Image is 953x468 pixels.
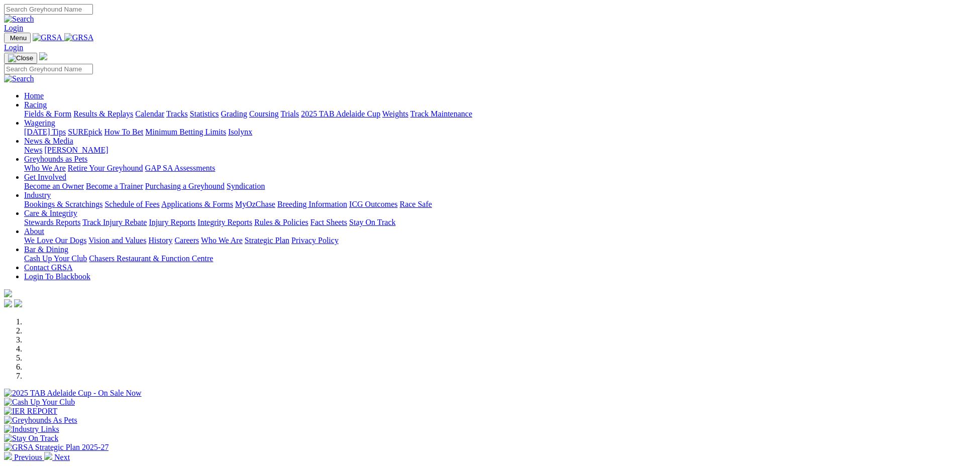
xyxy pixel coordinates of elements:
[235,200,275,208] a: MyOzChase
[4,434,58,443] img: Stay On Track
[349,200,397,208] a: ICG Outcomes
[44,452,52,460] img: chevron-right-pager-white.svg
[82,218,147,226] a: Track Injury Rebate
[4,452,12,460] img: chevron-left-pager-white.svg
[104,200,159,208] a: Schedule of Fees
[301,109,380,118] a: 2025 TAB Adelaide Cup
[190,109,219,118] a: Statistics
[4,64,93,74] input: Search
[4,74,34,83] img: Search
[4,443,109,452] img: GRSA Strategic Plan 2025-27
[280,109,299,118] a: Trials
[166,109,188,118] a: Tracks
[24,182,84,190] a: Become an Owner
[24,128,66,136] a: [DATE] Tips
[24,236,949,245] div: About
[86,182,143,190] a: Become a Trainer
[89,254,213,263] a: Chasers Restaurant & Function Centre
[24,254,949,263] div: Bar & Dining
[44,453,70,461] a: Next
[145,128,226,136] a: Minimum Betting Limits
[68,164,143,172] a: Retire Your Greyhound
[24,173,66,181] a: Get Involved
[24,119,55,127] a: Wagering
[4,43,23,52] a: Login
[249,109,279,118] a: Coursing
[310,218,347,226] a: Fact Sheets
[4,389,142,398] img: 2025 TAB Adelaide Cup - On Sale Now
[14,453,42,461] span: Previous
[24,200,102,208] a: Bookings & Scratchings
[399,200,432,208] a: Race Safe
[24,137,73,145] a: News & Media
[4,407,57,416] img: IER REPORT
[4,425,59,434] img: Industry Links
[39,52,47,60] img: logo-grsa-white.png
[10,34,27,42] span: Menu
[4,24,23,32] a: Login
[161,200,233,208] a: Applications & Forms
[24,146,42,154] a: News
[197,218,252,226] a: Integrity Reports
[24,218,949,227] div: Care & Integrity
[291,236,339,245] a: Privacy Policy
[68,128,102,136] a: SUREpick
[73,109,133,118] a: Results & Replays
[44,146,108,154] a: [PERSON_NAME]
[4,453,44,461] a: Previous
[4,15,34,24] img: Search
[24,209,77,217] a: Care & Integrity
[24,245,68,254] a: Bar & Dining
[201,236,243,245] a: Who We Are
[221,109,247,118] a: Grading
[24,191,51,199] a: Industry
[149,218,195,226] a: Injury Reports
[8,54,33,62] img: Close
[174,236,199,245] a: Careers
[24,218,80,226] a: Stewards Reports
[4,299,12,307] img: facebook.svg
[410,109,472,118] a: Track Maintenance
[33,33,62,42] img: GRSA
[24,227,44,236] a: About
[24,100,47,109] a: Racing
[24,146,949,155] div: News & Media
[145,164,216,172] a: GAP SA Assessments
[24,236,86,245] a: We Love Our Dogs
[4,4,93,15] input: Search
[24,164,66,172] a: Who We Are
[24,109,71,118] a: Fields & Form
[4,289,12,297] img: logo-grsa-white.png
[24,109,949,119] div: Racing
[227,182,265,190] a: Syndication
[382,109,408,118] a: Weights
[64,33,94,42] img: GRSA
[104,128,144,136] a: How To Bet
[24,155,87,163] a: Greyhounds as Pets
[24,128,949,137] div: Wagering
[54,453,70,461] span: Next
[24,182,949,191] div: Get Involved
[24,272,90,281] a: Login To Blackbook
[24,91,44,100] a: Home
[135,109,164,118] a: Calendar
[277,200,347,208] a: Breeding Information
[14,299,22,307] img: twitter.svg
[245,236,289,245] a: Strategic Plan
[4,33,31,43] button: Toggle navigation
[24,254,87,263] a: Cash Up Your Club
[88,236,146,245] a: Vision and Values
[24,263,72,272] a: Contact GRSA
[4,416,77,425] img: Greyhounds As Pets
[24,164,949,173] div: Greyhounds as Pets
[148,236,172,245] a: History
[24,200,949,209] div: Industry
[228,128,252,136] a: Isolynx
[4,53,37,64] button: Toggle navigation
[145,182,225,190] a: Purchasing a Greyhound
[254,218,308,226] a: Rules & Policies
[4,398,75,407] img: Cash Up Your Club
[349,218,395,226] a: Stay On Track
